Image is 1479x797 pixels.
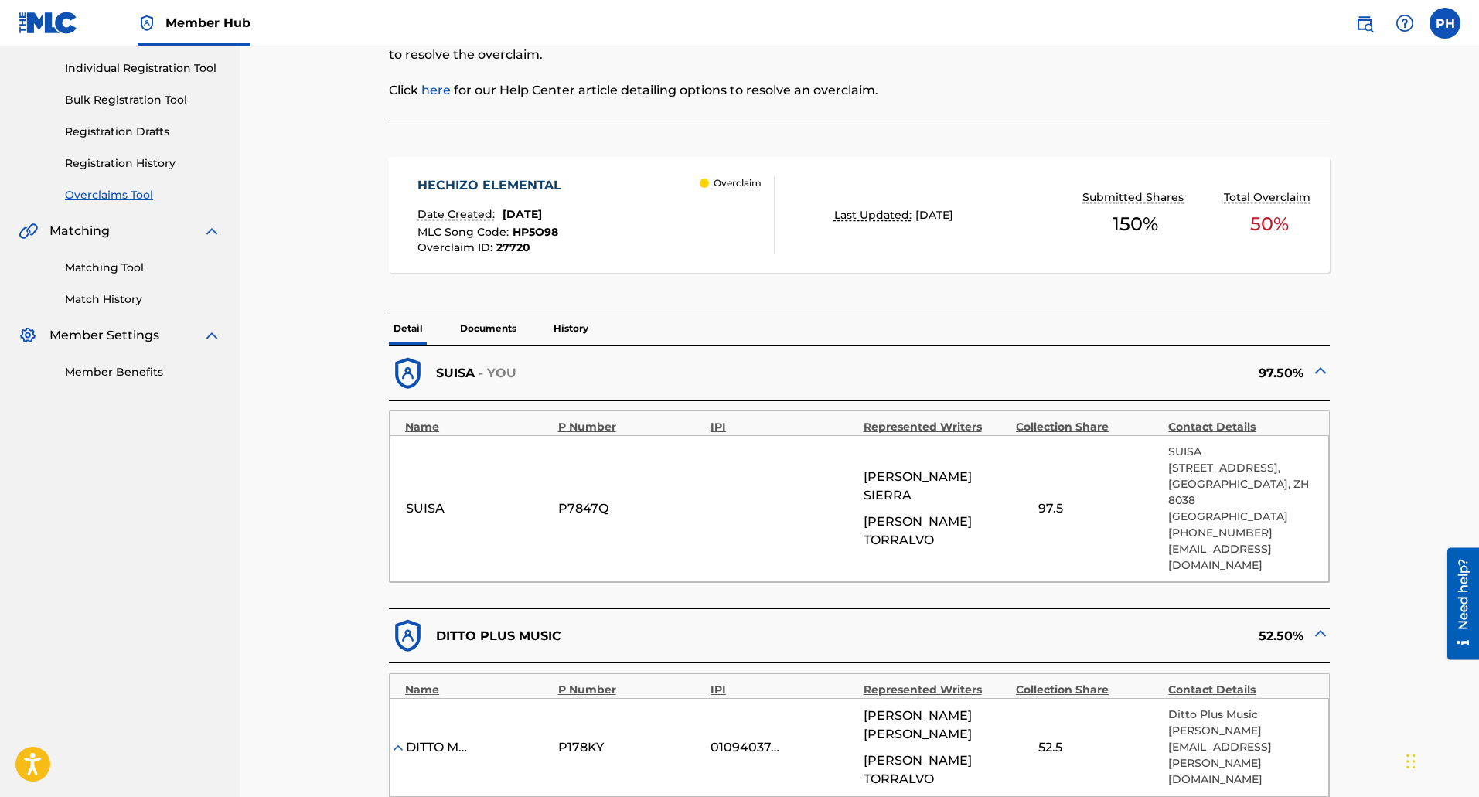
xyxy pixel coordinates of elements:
div: 52.50% [860,617,1330,655]
div: Represented Writers [864,419,1008,435]
img: dfb38c8551f6dcc1ac04.svg [389,355,427,393]
div: Contact Details [1168,419,1313,435]
div: IPI [711,682,855,698]
div: Name [405,682,550,698]
p: [STREET_ADDRESS], [1168,460,1313,476]
p: Total Overclaim [1224,189,1314,206]
p: Ditto Plus Music [1168,707,1313,723]
div: Contact Details [1168,682,1313,698]
span: Matching [49,222,110,240]
span: Overclaim ID : [417,240,496,254]
p: SUISA [436,364,475,383]
div: P Number [558,682,703,698]
div: Need help? [17,11,38,82]
p: Submitted Shares [1082,189,1188,206]
div: HECHIZO ELEMENTAL [417,176,569,195]
a: Public Search [1349,8,1380,39]
p: [GEOGRAPHIC_DATA], ZH 8038 [1168,476,1313,509]
a: Registration Drafts [65,124,221,140]
img: Matching [19,222,38,240]
div: Collection Share [1016,682,1160,698]
span: HP5O98 [513,225,558,239]
p: SUISA [1168,444,1313,460]
div: Collection Share [1016,419,1160,435]
div: P Number [558,419,703,435]
div: 97.50% [860,355,1330,393]
a: Registration History [65,155,221,172]
a: Matching Tool [65,260,221,276]
img: expand [203,222,221,240]
img: help [1396,14,1414,32]
p: [PHONE_NUMBER] [1168,525,1313,541]
a: Bulk Registration Tool [65,92,221,108]
p: Detail [389,312,428,345]
p: [GEOGRAPHIC_DATA] [1168,509,1313,525]
p: Last Updated: [834,207,915,223]
span: Member Settings [49,326,159,345]
span: [DATE] [503,207,542,221]
div: Ziehen [1406,738,1416,785]
a: here [421,83,451,97]
img: expand-cell-toggle [1311,361,1330,380]
p: [EMAIL_ADDRESS][DOMAIN_NAME] [1168,541,1313,574]
img: Top Rightsholder [138,14,156,32]
img: expand-cell-toggle [1311,624,1330,642]
img: expand-cell-toggle [390,740,406,755]
p: [PERSON_NAME][EMAIL_ADDRESS][PERSON_NAME][DOMAIN_NAME] [1168,723,1313,788]
p: - YOU [479,364,517,383]
span: MLC Song Code : [417,225,513,239]
p: Overclaim [714,176,762,190]
iframe: Chat Widget [1402,723,1479,797]
p: DITTO PLUS MUSIC [436,627,561,645]
a: Individual Registration Tool [65,60,221,77]
span: 50 % [1250,210,1289,238]
div: User Menu [1430,8,1460,39]
p: History [549,312,593,345]
a: Match History [65,291,221,308]
img: Member Settings [19,326,37,345]
div: IPI [711,419,855,435]
div: Represented Writers [864,682,1008,698]
span: 150 % [1113,210,1158,238]
img: MLC Logo [19,12,78,34]
a: HECHIZO ELEMENTALDate Created:[DATE]MLC Song Code:HP5O98Overclaim ID:27720 OverclaimLast Updated:... [389,157,1330,273]
span: 27720 [496,240,530,254]
span: [DATE] [915,208,953,222]
img: dfb38c8551f6dcc1ac04.svg [389,617,427,655]
div: Name [405,419,550,435]
p: Date Created: [417,206,499,223]
a: Overclaims Tool [65,187,221,203]
div: Help [1389,8,1420,39]
iframe: Resource Center [1436,547,1479,659]
span: [PERSON_NAME] TORRALVO [864,513,1008,550]
img: expand [203,326,221,345]
span: [PERSON_NAME] [PERSON_NAME] [864,707,1008,744]
img: search [1355,14,1374,32]
span: Member Hub [165,14,250,32]
p: Documents [455,312,521,345]
span: [PERSON_NAME] TORRALVO [864,751,1008,788]
p: Click for our Help Center article detailing options to resolve an overclaim. [389,81,1113,100]
span: [PERSON_NAME] SIERRA [864,468,1008,505]
div: Chat-Widget [1402,723,1479,797]
a: Member Benefits [65,364,221,380]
